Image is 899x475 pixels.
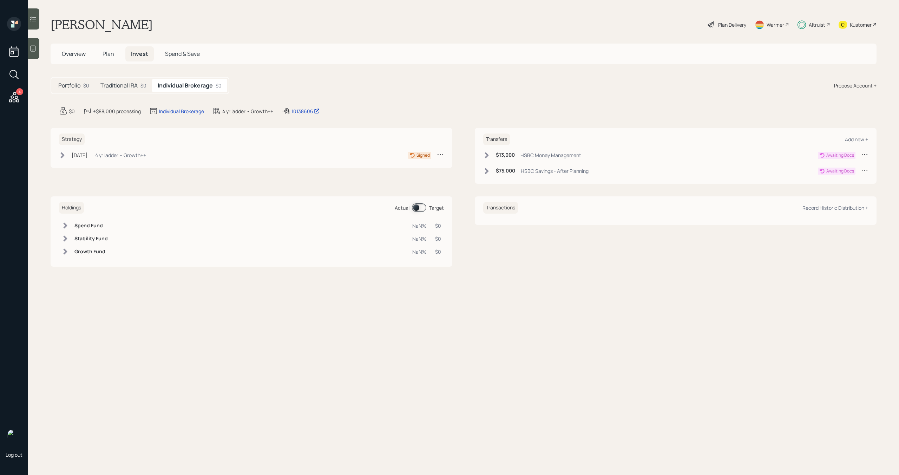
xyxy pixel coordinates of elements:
div: 10138606 [291,108,320,115]
h6: Spend Fund [74,223,108,229]
div: NaN% [412,248,427,255]
h6: $75,000 [496,168,515,174]
div: Awaiting Docs [826,152,854,158]
h6: Growth Fund [74,249,108,255]
div: [DATE] [72,151,87,159]
div: $0 [140,82,146,89]
div: Add new + [845,136,868,143]
h6: Stability Fund [74,236,108,242]
h6: $13,000 [496,152,515,158]
div: Actual [395,204,409,212]
h1: [PERSON_NAME] [51,17,153,32]
div: Altruist [809,21,825,28]
div: $0 [435,235,441,242]
div: HSBC Money Management [520,151,581,159]
span: Overview [62,50,86,58]
h5: Traditional IRA [100,82,138,89]
div: NaN% [412,235,427,242]
div: Awaiting Docs [826,168,854,174]
h5: Individual Brokerage [158,82,213,89]
div: Kustomer [850,21,872,28]
div: NaN% [412,222,427,229]
div: $0 [83,82,89,89]
div: Signed [416,152,430,158]
div: Target [429,204,444,212]
div: Record Historic Distribution + [802,204,868,211]
span: Plan [103,50,114,58]
div: +$88,000 processing [93,108,141,115]
div: $0 [216,82,222,89]
div: $0 [69,108,75,115]
div: $0 [435,248,441,255]
h6: Transfers [483,134,510,145]
span: Invest [131,50,148,58]
div: Log out [6,451,22,458]
h5: Portfolio [58,82,80,89]
div: 4 [16,88,23,95]
div: Individual Brokerage [159,108,204,115]
div: Warmer [767,21,784,28]
img: michael-russo-headshot.png [7,429,21,443]
div: HSBC Savings - After Planning [521,167,589,175]
div: 4 yr ladder • Growth++ [95,151,146,159]
div: Propose Account + [834,82,877,89]
div: Plan Delivery [718,21,746,28]
div: 4 yr ladder • Growth++ [222,108,273,115]
h6: Strategy [59,134,85,145]
span: Spend & Save [165,50,200,58]
h6: Transactions [483,202,518,214]
div: $0 [435,222,441,229]
h6: Holdings [59,202,84,214]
